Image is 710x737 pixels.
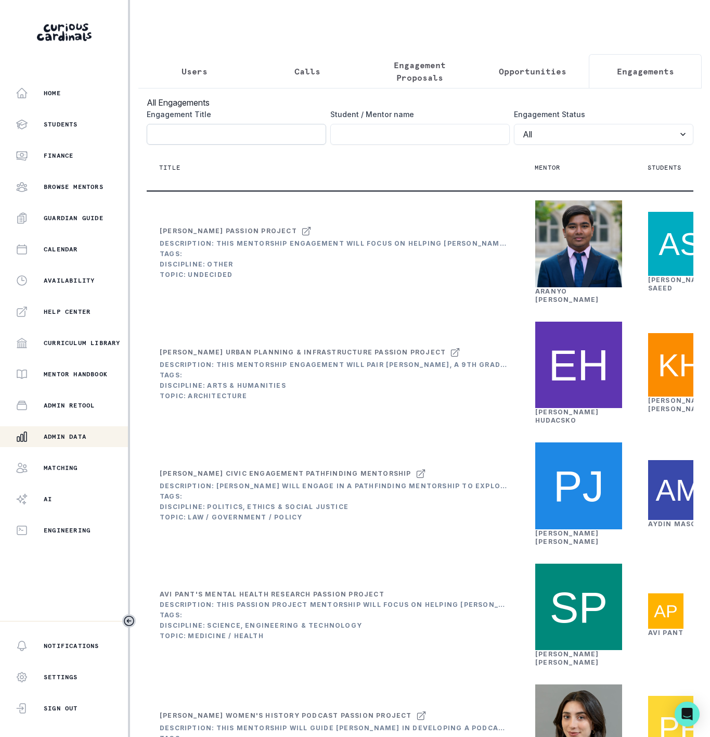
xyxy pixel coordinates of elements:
label: Engagement Status [514,109,687,120]
div: [PERSON_NAME] Women's History Podcast Passion Project [160,711,412,720]
p: Opportunities [499,65,566,78]
div: Description: This mentorship engagement will pair [PERSON_NAME], a 9th grader passionate about in... [160,361,509,369]
div: Topic: Law / Government / Policy [160,513,509,522]
div: Description: This mentorship engagement will focus on helping [PERSON_NAME], a gifted [DEMOGRAPHI... [160,239,509,248]
div: Topic: Architecture [160,392,509,400]
div: Discipline: Arts & Humanities [160,382,509,390]
p: Home [44,89,61,97]
p: Calls [294,65,320,78]
button: Toggle sidebar [122,614,136,628]
div: Tags: [160,250,509,258]
p: Mentor [535,163,560,172]
div: Description: This mentorship will guide [PERSON_NAME] in developing a podcast focused on neglecte... [160,724,509,732]
p: Calendar [44,245,78,253]
a: [PERSON_NAME] Hudacsko [535,408,599,424]
p: Curriculum Library [44,339,121,347]
div: Tags: [160,611,509,619]
p: Users [182,65,208,78]
p: Help Center [44,308,91,316]
div: Topic: Medicine / Health [160,632,509,640]
p: Title [159,163,180,172]
p: Engagement Proposals [372,59,468,84]
p: Guardian Guide [44,214,104,222]
p: Finance [44,151,73,160]
p: Mentor Handbook [44,370,108,378]
div: Description: This Passion Project mentorship will focus on helping [PERSON_NAME] transform his ex... [160,601,509,609]
div: Topic: Undecided [160,271,509,279]
div: [PERSON_NAME] Civic Engagement Pathfinding Mentorship [160,469,411,478]
div: Open Intercom Messenger [675,702,700,727]
p: AI [44,495,52,503]
p: Settings [44,673,78,681]
p: Engineering [44,526,91,535]
label: Student / Mentor name [330,109,504,120]
div: Discipline: Politics, Ethics & Social Justice [160,503,509,511]
div: [PERSON_NAME] Urban Planning & Infrastructure Passion Project [160,348,446,357]
div: Description: [PERSON_NAME] will engage in a Pathfinding mentorship to explore his interests in hu... [160,482,509,490]
div: Tags: [160,492,509,501]
p: Browse Mentors [44,183,104,191]
img: Curious Cardinals Logo [37,23,92,41]
a: Aranyo [PERSON_NAME] [535,287,599,303]
p: Students [648,163,682,172]
a: Aydin Masood [648,520,708,528]
p: Admin Data [44,433,86,441]
div: Avi Pant's Mental Health Research Passion Project [160,590,384,599]
p: Availability [44,276,95,285]
a: Avi Pant [648,629,684,637]
a: [PERSON_NAME] [PERSON_NAME] [535,529,599,545]
div: Tags: [160,371,509,379]
p: Sign Out [44,704,78,713]
a: [PERSON_NAME] [PERSON_NAME] [535,650,599,666]
h3: All Engagements [147,96,693,109]
p: Matching [44,464,78,472]
div: Discipline: Other [160,260,509,269]
p: Notifications [44,642,99,650]
p: Engagements [617,65,674,78]
div: [PERSON_NAME] Passion Project [160,227,297,235]
label: Engagement Title [147,109,320,120]
p: Admin Retool [44,401,95,410]
p: Students [44,120,78,129]
div: Discipline: Science, Engineering & Technology [160,621,509,630]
